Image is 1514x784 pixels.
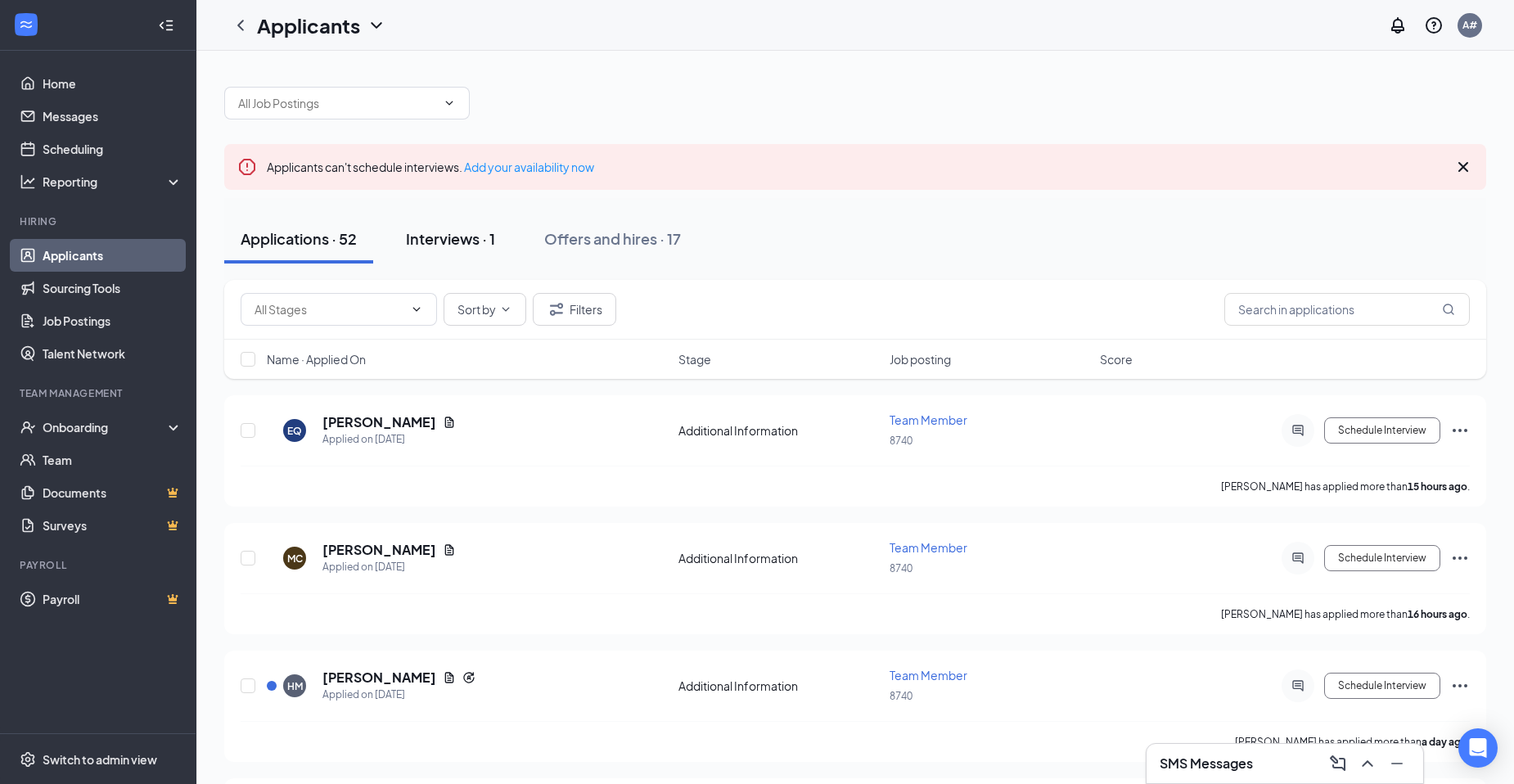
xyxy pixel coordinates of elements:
div: Reporting [43,173,183,190]
b: 16 hours ago [1408,608,1467,620]
button: ComposeMessage [1325,750,1351,777]
a: Talent Network [43,337,182,370]
svg: Error [237,157,257,177]
a: Team [43,444,182,476]
svg: Filter [547,300,566,319]
a: DocumentsCrown [43,476,182,509]
svg: MagnifyingGlass [1442,303,1455,316]
span: Team Member [890,540,967,555]
div: Switch to admin view [43,751,157,768]
svg: Notifications [1388,16,1408,35]
span: Team Member [890,412,967,427]
a: Home [43,67,182,100]
svg: Minimize [1387,754,1407,773]
b: 15 hours ago [1408,480,1467,493]
button: Sort byChevronDown [444,293,526,326]
div: Additional Information [678,678,880,694]
a: Messages [43,100,182,133]
div: Offers and hires · 17 [544,228,681,249]
p: [PERSON_NAME] has applied more than . [1221,480,1470,493]
svg: ChevronDown [367,16,386,35]
span: Applicants can't schedule interviews. [267,160,594,174]
a: SurveysCrown [43,509,182,542]
div: Applied on [DATE] [322,687,475,703]
div: Applied on [DATE] [322,431,456,448]
svg: Document [443,671,456,684]
a: Scheduling [43,133,182,165]
div: Payroll [20,558,179,572]
div: Team Management [20,386,179,400]
div: Hiring [20,214,179,228]
a: Job Postings [43,304,182,337]
span: Job posting [890,351,951,367]
p: [PERSON_NAME] has applied more than . [1235,735,1470,749]
button: ChevronUp [1354,750,1381,777]
div: Open Intercom Messenger [1458,728,1498,768]
button: Minimize [1384,750,1410,777]
h5: [PERSON_NAME] [322,669,436,687]
svg: Settings [20,751,36,768]
div: Interviews · 1 [406,228,495,249]
svg: ComposeMessage [1328,754,1348,773]
input: All Stages [255,300,403,318]
span: Stage [678,351,711,367]
span: Name · Applied On [267,351,366,367]
svg: ChevronUp [1358,754,1377,773]
button: Schedule Interview [1324,417,1440,444]
b: a day ago [1422,736,1467,748]
svg: ActiveChat [1288,424,1308,437]
button: Schedule Interview [1324,673,1440,699]
span: Team Member [890,668,967,683]
span: Score [1100,351,1133,367]
svg: WorkstreamLogo [18,16,34,33]
div: Onboarding [43,419,169,435]
a: Sourcing Tools [43,272,182,304]
svg: ChevronDown [499,303,512,316]
svg: Ellipses [1450,548,1470,568]
div: Additional Information [678,422,880,439]
h5: [PERSON_NAME] [322,413,436,431]
svg: Ellipses [1450,421,1470,440]
svg: Cross [1453,157,1473,177]
svg: ActiveChat [1288,552,1308,565]
span: Sort by [457,304,496,315]
span: 8740 [890,435,912,447]
h3: SMS Messages [1160,755,1253,773]
div: Additional Information [678,550,880,566]
svg: ActiveChat [1288,679,1308,692]
div: A# [1462,18,1477,32]
a: PayrollCrown [43,583,182,615]
div: HM [287,679,303,693]
div: EQ [287,424,302,438]
div: MC [287,552,303,565]
svg: Ellipses [1450,676,1470,696]
svg: QuestionInfo [1424,16,1444,35]
svg: Document [443,543,456,556]
svg: UserCheck [20,419,36,435]
button: Filter Filters [533,293,616,326]
a: Applicants [43,239,182,272]
svg: Collapse [158,17,174,34]
svg: ChevronLeft [231,16,250,35]
span: 8740 [890,562,912,574]
svg: Analysis [20,173,36,190]
h1: Applicants [257,11,360,39]
p: [PERSON_NAME] has applied more than . [1221,607,1470,621]
div: Applied on [DATE] [322,559,456,575]
div: Applications · 52 [241,228,357,249]
span: 8740 [890,690,912,702]
svg: ChevronDown [443,97,456,110]
input: All Job Postings [238,94,436,112]
a: Add your availability now [464,160,594,174]
svg: Reapply [462,671,475,684]
button: Schedule Interview [1324,545,1440,571]
svg: ChevronDown [410,303,423,316]
input: Search in applications [1224,293,1470,326]
svg: Document [443,416,456,429]
h5: [PERSON_NAME] [322,541,436,559]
